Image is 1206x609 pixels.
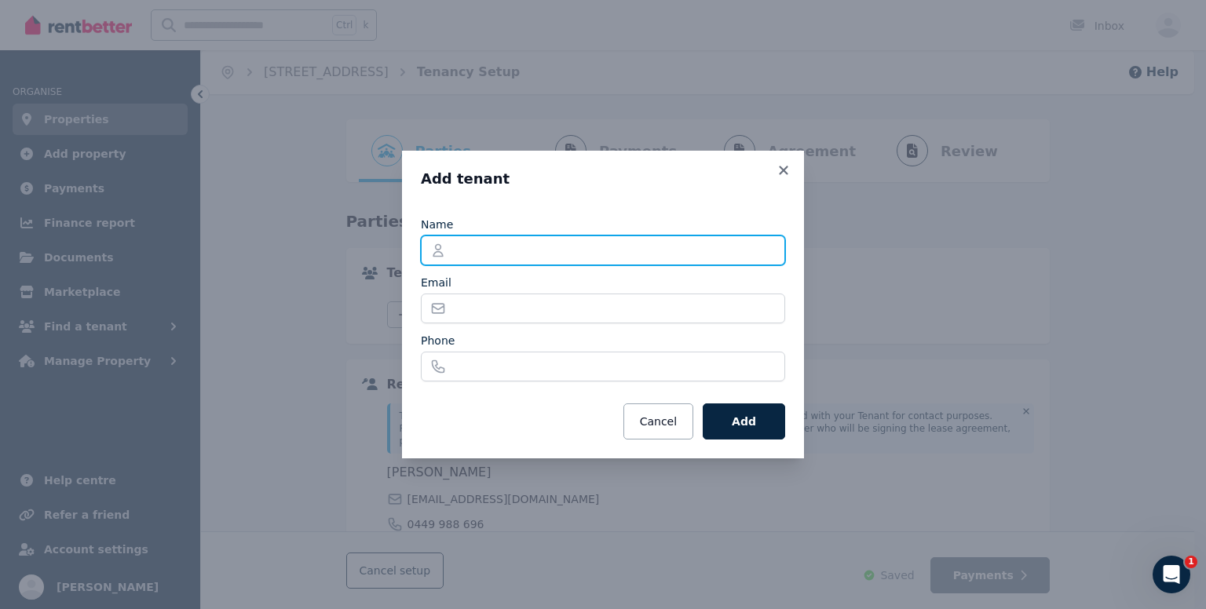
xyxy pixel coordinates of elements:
[1185,556,1197,568] span: 1
[623,403,693,439] button: Cancel
[421,275,451,290] label: Email
[421,217,453,232] label: Name
[1153,556,1190,593] iframe: Intercom live chat
[421,170,785,188] h3: Add tenant
[703,403,785,439] button: Add
[421,333,455,348] label: Phone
